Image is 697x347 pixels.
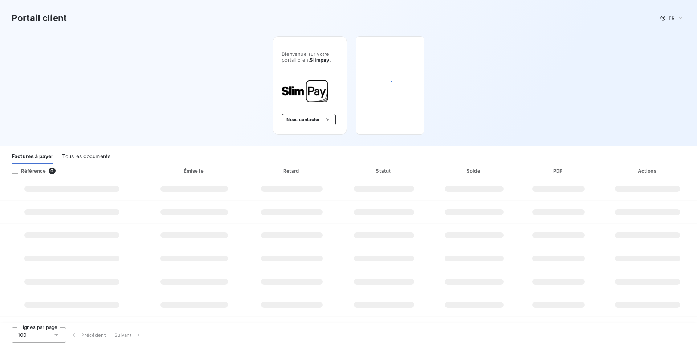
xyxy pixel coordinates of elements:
[282,51,338,63] span: Bienvenue sur votre portail client .
[246,167,337,174] div: Retard
[12,149,53,164] div: Factures à payer
[282,114,335,125] button: Nous contacter
[340,167,428,174] div: Statut
[431,167,517,174] div: Solde
[520,167,597,174] div: PDF
[110,327,147,343] button: Suivant
[145,167,244,174] div: Émise le
[12,12,67,25] h3: Portail client
[66,327,110,343] button: Précédent
[600,167,696,174] div: Actions
[62,149,110,164] div: Tous les documents
[282,80,328,102] img: Company logo
[18,331,27,339] span: 100
[310,57,329,63] span: Slimpay
[669,15,674,21] span: FR
[49,168,55,174] span: 0
[6,168,46,174] div: Référence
